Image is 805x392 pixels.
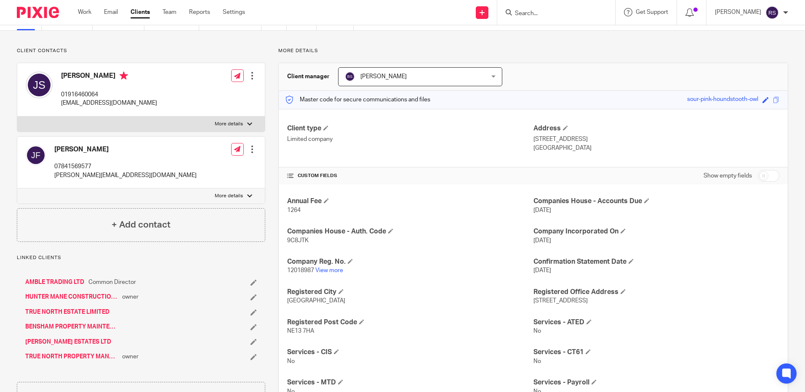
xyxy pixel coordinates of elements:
[287,197,533,206] h4: Annual Fee
[26,72,53,98] img: svg%3E
[687,95,758,105] div: sour-pink-houndstooth-owl
[287,318,533,327] h4: Registered Post Code
[189,8,210,16] a: Reports
[54,162,197,171] p: 07841569577
[533,135,779,143] p: [STREET_ADDRESS]
[287,257,533,266] h4: Company Reg. No.
[25,352,118,361] a: TRUE NORTH PROPERTY MANAGEMENT LIMITED
[704,172,752,180] label: Show empty fields
[112,218,171,231] h4: + Add contact
[25,323,118,331] a: BENSHAM PROPERTY MAINTENANCE LIMITED
[61,90,157,99] p: 01916460064
[287,378,533,387] h4: Services - MTD
[533,197,779,206] h4: Companies House - Accounts Due
[215,193,243,199] p: More details
[287,172,533,179] h4: CUSTOM FIELDS
[223,8,245,16] a: Settings
[25,308,109,316] a: TRUE NORTH ESTATE LIMITED
[287,227,533,236] h4: Companies House - Auth. Code
[104,8,118,16] a: Email
[287,268,314,273] span: 12018987
[26,145,46,165] img: svg%3E
[533,378,779,387] h4: Services - Payroll
[215,121,243,127] p: More details
[54,145,197,154] h4: [PERSON_NAME]
[122,293,139,301] span: owner
[514,10,590,18] input: Search
[533,348,779,357] h4: Services - CT61
[287,124,533,133] h4: Client type
[533,268,551,273] span: [DATE]
[533,328,541,334] span: No
[287,348,533,357] h4: Services - CIS
[360,74,407,79] span: [PERSON_NAME]
[17,7,59,18] img: Pixie
[533,257,779,266] h4: Confirmation Statement Date
[122,352,139,361] span: owner
[25,293,118,301] a: HUNTER MANE CONSTRUCTION LTD
[25,278,84,286] a: AMBLE TRADING LTD
[533,288,779,297] h4: Registered Office Address
[287,288,533,297] h4: Registered City
[278,48,788,54] p: More details
[78,8,91,16] a: Work
[163,8,176,16] a: Team
[765,6,779,19] img: svg%3E
[287,358,295,364] span: No
[533,238,551,244] span: [DATE]
[61,72,157,82] h4: [PERSON_NAME]
[287,238,309,244] span: 9C8JTK
[533,358,541,364] span: No
[17,48,265,54] p: Client contacts
[88,278,136,286] span: Common Director
[131,8,150,16] a: Clients
[533,298,588,304] span: [STREET_ADDRESS]
[287,298,345,304] span: [GEOGRAPHIC_DATA]
[636,9,668,15] span: Get Support
[17,254,265,261] p: Linked clients
[120,72,128,80] i: Primary
[533,318,779,327] h4: Services - ATED
[287,207,301,213] span: 1264
[54,171,197,180] p: [PERSON_NAME][EMAIL_ADDRESS][DOMAIN_NAME]
[315,268,343,273] a: View more
[345,72,355,82] img: svg%3E
[287,328,314,334] span: NE13 7HA
[287,72,330,81] h3: Client manager
[715,8,761,16] p: [PERSON_NAME]
[25,338,111,346] a: [PERSON_NAME] ESTATES LTD
[61,99,157,107] p: [EMAIL_ADDRESS][DOMAIN_NAME]
[533,207,551,213] span: [DATE]
[533,124,779,133] h4: Address
[533,227,779,236] h4: Company Incorporated On
[285,95,430,104] p: Master code for secure communications and files
[533,144,779,152] p: [GEOGRAPHIC_DATA]
[287,135,533,143] p: Limited company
